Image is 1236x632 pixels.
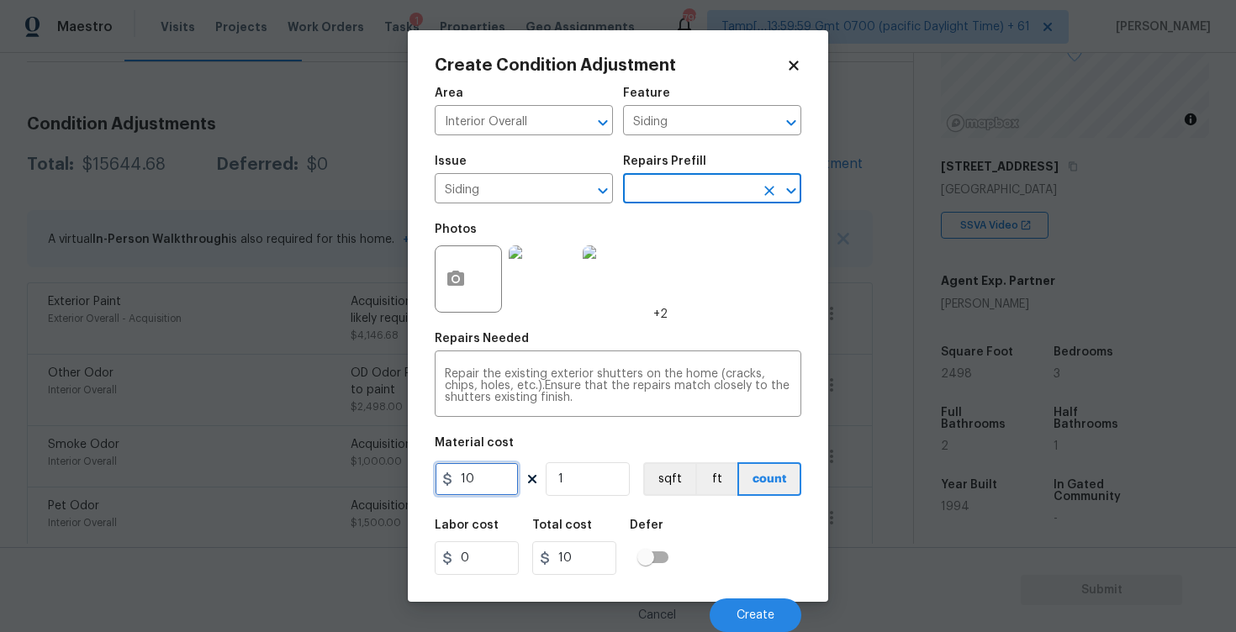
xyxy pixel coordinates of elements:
h5: Material cost [435,437,514,449]
h5: Repairs Needed [435,333,529,345]
button: Create [710,598,801,632]
button: sqft [643,462,695,496]
button: Open [779,179,803,203]
button: count [737,462,801,496]
h5: Labor cost [435,519,499,531]
h5: Photos [435,224,477,235]
button: Cancel [611,598,703,632]
h5: Area [435,87,463,99]
h5: Issue [435,155,467,167]
button: ft [695,462,737,496]
textarea: Repair the existing exterior shutters on the home (cracks, chips, holes, etc.).Ensure that the re... [445,368,791,403]
h5: Defer [630,519,663,531]
span: Create [737,609,774,622]
button: Clear [758,179,781,203]
span: +2 [653,306,668,323]
button: Open [591,179,615,203]
button: Open [779,111,803,134]
h5: Total cost [532,519,592,531]
h2: Create Condition Adjustment [435,57,786,74]
h5: Repairs Prefill [623,155,706,167]
h5: Feature [623,87,670,99]
span: Cancel [638,609,676,622]
button: Open [591,111,615,134]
